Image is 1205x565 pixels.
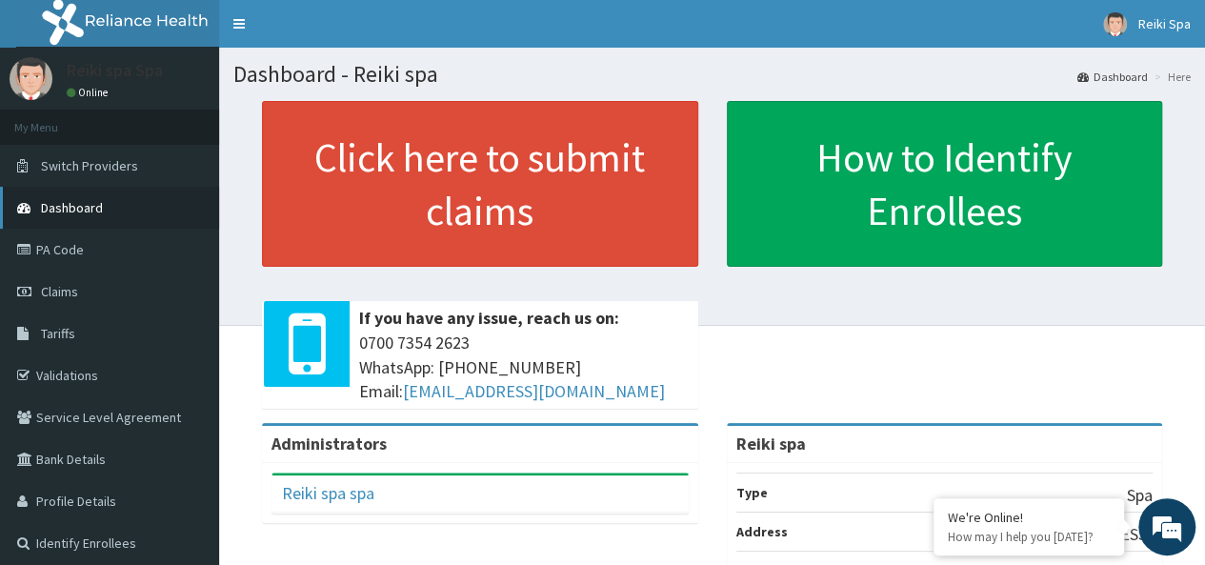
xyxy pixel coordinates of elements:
strong: Reiki spa [736,433,806,454]
p: Spa [1127,483,1153,508]
p: Reiki spa Spa [67,62,163,79]
img: User Image [10,57,52,100]
a: [EMAIL_ADDRESS][DOMAIN_NAME] [403,380,665,402]
a: Dashboard [1077,69,1148,85]
a: Click here to submit claims [262,101,698,267]
span: Tariffs [41,325,75,342]
a: Online [67,86,112,99]
p: How may I help you today? [948,529,1110,545]
b: If you have any issue, reach us on: [359,307,619,329]
b: Administrators [271,433,387,454]
span: 0700 7354 2623 WhatsApp: [PHONE_NUMBER] Email: [359,331,689,404]
b: Address [736,523,788,540]
a: How to Identify Enrollees [727,101,1163,267]
li: Here [1150,69,1191,85]
h1: Dashboard - Reiki spa [233,62,1191,87]
img: User Image [1103,12,1127,36]
span: Switch Providers [41,157,138,174]
span: Claims [41,283,78,300]
b: Type [736,484,768,501]
div: We're Online! [948,509,1110,526]
span: Reiki Spa [1138,15,1191,32]
a: Reiki spa spa [282,482,374,504]
span: Dashboard [41,199,103,216]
